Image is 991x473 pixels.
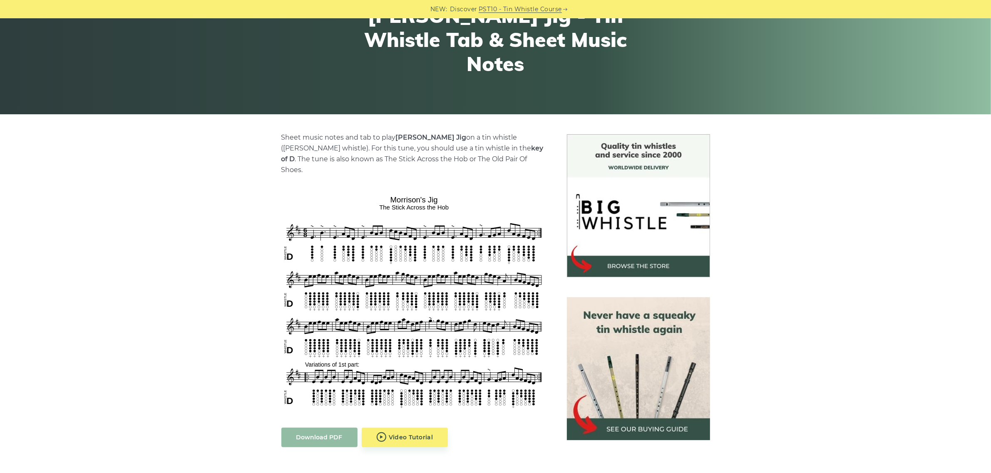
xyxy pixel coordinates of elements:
strong: key of D [281,144,544,163]
span: NEW: [430,5,447,14]
img: tin whistle buying guide [567,297,710,440]
h1: [PERSON_NAME] Jig - Tin Whistle Tab & Sheet Music Notes [343,4,649,76]
p: Sheet music notes and tab to play on a tin whistle ([PERSON_NAME] whistle). For this tune, you sh... [281,132,547,175]
a: Video Tutorial [362,428,448,447]
a: PST10 - Tin Whistle Course [479,5,562,14]
img: BigWhistle Tin Whistle Store [567,134,710,277]
strong: [PERSON_NAME] Jig [396,133,467,141]
a: Download PDF [281,428,358,447]
img: Morrison's Jig Tin Whistle Tabs & Sheet Music [281,192,547,411]
span: Discover [450,5,477,14]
